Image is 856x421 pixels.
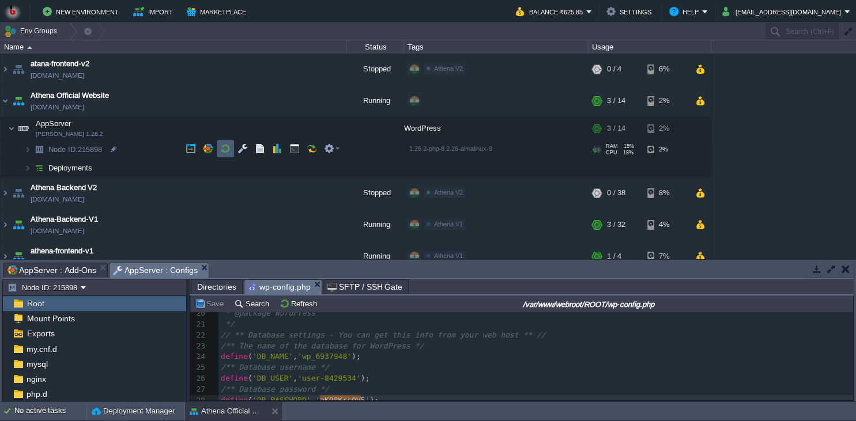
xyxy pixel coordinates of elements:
a: my.cnf.d [24,344,59,354]
a: atana-frontend-v2 [31,58,89,70]
span: ); [369,396,379,404]
span: define [221,374,248,382]
div: 22 [190,330,208,341]
button: Node ID: 215898 [7,282,81,293]
span: /** Database username */ [221,363,329,371]
div: Name [1,40,346,54]
button: Marketplace [187,5,250,18]
img: AMDAwAAAACH5BAEAAAAALAAAAAABAAEAAAICRAEAOw== [31,159,47,177]
span: CPU [606,150,617,155]
div: 20 [190,308,208,319]
img: AMDAwAAAACH5BAEAAAAALAAAAAABAAEAAAICRAEAOw== [1,54,10,85]
button: Balance ₹625.85 [516,5,586,18]
a: nginx [24,374,48,384]
a: Athena Backend V2 [31,182,97,194]
span: ' [365,396,369,404]
img: AMDAwAAAACH5BAEAAAAALAAAAAABAAEAAAICRAEAOw== [10,209,27,240]
a: mysql [24,359,50,369]
span: 'DB_USER' [252,374,293,382]
button: Import [133,5,176,18]
img: AMDAwAAAACH5BAEAAAAALAAAAAABAAEAAAICRAEAOw== [10,241,27,272]
div: 4% [647,209,685,240]
button: Save [195,298,227,309]
span: SFTP / SSH Gate [327,280,403,294]
button: Deployment Manager [92,405,175,417]
span: * @package WordPress [225,309,316,317]
a: Root [25,298,46,309]
a: Exports [25,328,56,339]
span: 1.26.2-php-8.2.26-almalinux-9 [409,145,492,152]
span: [PERSON_NAME] 1.26.2 [36,131,103,138]
span: AppServer : Configs [113,263,198,278]
span: ( [248,396,252,404]
span: AppServer [35,119,73,128]
a: [DOMAIN_NAME] [31,225,84,237]
div: 28 [190,395,208,406]
span: define [221,396,248,404]
button: Athena Official Website [190,405,262,417]
span: ( [248,352,252,361]
span: 'DB_PASSWORD' [252,396,311,404]
div: 0 / 4 [607,54,621,85]
div: 6% [647,54,685,85]
img: AMDAwAAAACH5BAEAAAAALAAAAAABAAEAAAICRAEAOw== [1,85,10,116]
span: // ** Database settings - You can get this info from your web host ** // [221,331,546,339]
div: 3 / 32 [607,209,625,240]
span: aK98KrsOV5 [320,396,365,404]
img: AMDAwAAAACH5BAEAAAAALAAAAAABAAEAAAICRAEAOw== [8,117,15,140]
span: Directories [197,280,236,294]
div: 3 / 14 [607,85,625,116]
li: /var/www/webroot/ROOT/wp-config.php [244,279,322,294]
span: ); [361,374,370,382]
div: Status [347,40,404,54]
button: Refresh [280,298,320,309]
span: Athena V1 [434,221,463,227]
span: define [221,352,248,361]
div: 1 / 4 [607,241,621,272]
span: 'DB_NAME' [252,352,293,361]
span: 'user-8429534' [297,374,361,382]
img: AMDAwAAAACH5BAEAAAAALAAAAAABAAEAAAICRAEAOw== [31,141,47,158]
a: [DOMAIN_NAME] [31,101,84,113]
a: Athena Official Website [31,90,109,101]
a: [DOMAIN_NAME] [31,257,84,268]
div: Stopped [346,54,404,85]
div: 27 [190,384,208,395]
span: ' [315,396,320,404]
div: 23 [190,341,208,352]
button: [EMAIL_ADDRESS][DOMAIN_NAME] [722,5,844,18]
div: 25 [190,362,208,373]
div: 7% [647,241,685,272]
a: Node ID:215898 [47,145,104,154]
span: Node ID: [48,145,78,154]
img: AMDAwAAAACH5BAEAAAAALAAAAAABAAEAAAICRAEAOw== [27,46,32,49]
span: , [293,374,297,382]
div: No active tasks [14,402,86,420]
img: AMDAwAAAACH5BAEAAAAALAAAAAABAAEAAAICRAEAOw== [10,85,27,116]
div: 26 [190,373,208,384]
span: 'wp_6937948' [297,352,352,361]
button: Help [669,5,702,18]
div: Running [346,85,404,116]
a: php.d [24,389,49,399]
a: Deployments [47,163,94,173]
div: 2% [647,85,685,116]
img: AMDAwAAAACH5BAEAAAAALAAAAAABAAEAAAICRAEAOw== [24,159,31,177]
span: Athena V2 [434,65,463,72]
div: 21 [190,319,208,330]
span: , [311,396,316,404]
button: Settings [606,5,655,18]
span: 18% [622,150,633,155]
img: Bitss Techniques [4,3,21,20]
div: Running [346,209,404,240]
a: Mount Points [25,313,77,324]
button: New Environment [43,5,122,18]
div: 24 [190,351,208,362]
img: AMDAwAAAACH5BAEAAAAALAAAAAABAAEAAAICRAEAOw== [1,177,10,208]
